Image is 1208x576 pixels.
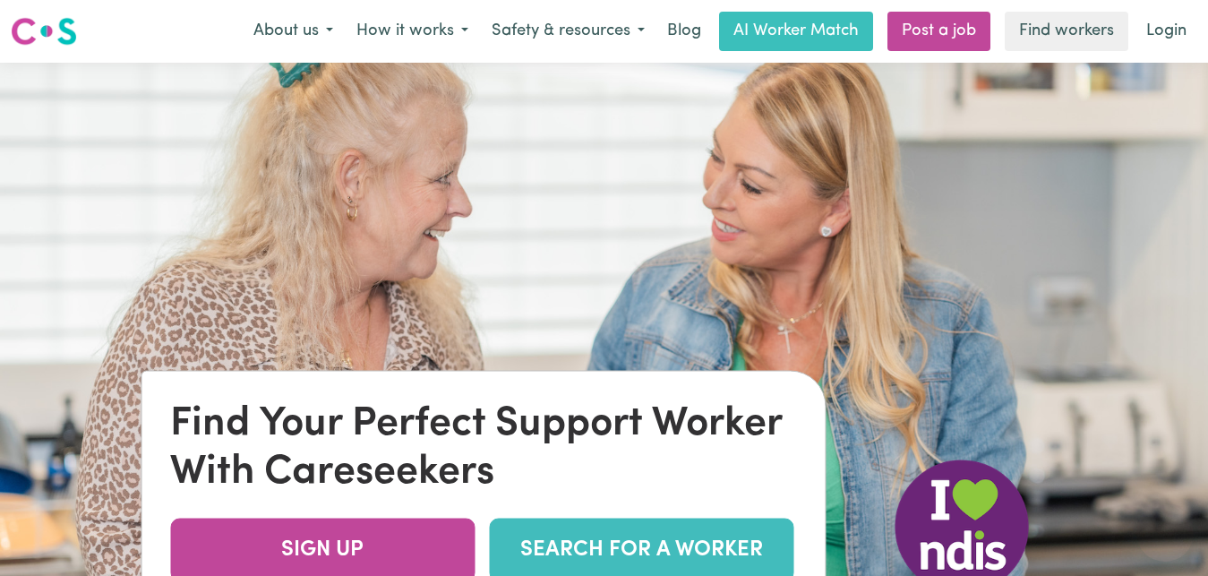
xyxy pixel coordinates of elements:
img: Careseekers logo [11,15,77,47]
button: Safety & resources [480,13,656,50]
iframe: Button to launch messaging window [1136,504,1194,562]
button: About us [242,13,345,50]
a: Login [1135,12,1197,51]
button: How it works [345,13,480,50]
a: AI Worker Match [719,12,873,51]
a: Careseekers logo [11,11,77,52]
a: Find workers [1005,12,1128,51]
a: Post a job [887,12,990,51]
a: Blog [656,12,712,51]
div: Find Your Perfect Support Worker With Careseekers [170,400,796,497]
